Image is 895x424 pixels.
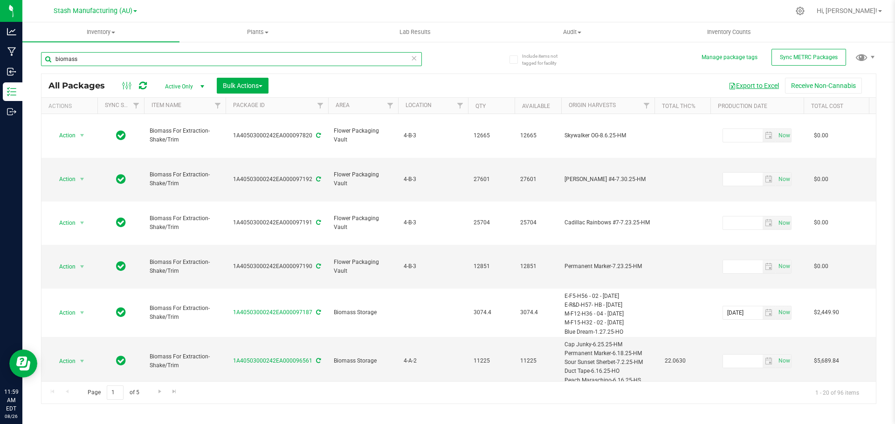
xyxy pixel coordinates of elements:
[51,216,76,229] span: Action
[404,131,462,140] span: 4-B-3
[565,310,652,318] div: M-F12-H36 - 04 - [DATE]
[763,355,776,368] span: select
[116,260,126,273] span: In Sync
[565,218,652,227] div: Cadillac Rainbows #7-7.23.25-HM
[107,385,124,400] input: 1
[780,54,838,61] span: Sync METRC Packages
[233,102,265,108] a: Package ID
[776,260,792,273] span: Set Current date
[51,355,76,368] span: Action
[453,98,468,114] a: Filter
[651,22,808,42] a: Inventory Counts
[153,385,166,398] a: Go to the next page
[520,262,556,271] span: 12851
[168,385,181,398] a: Go to the last page
[150,304,220,322] span: Biomass For Extraction-Shake/Trim
[116,129,126,142] span: In Sync
[334,308,392,317] span: Biomass Storage
[315,132,321,139] span: Sync from Compliance System
[22,22,179,42] a: Inventory
[4,388,18,413] p: 11:59 AM EDT
[794,7,806,15] div: Manage settings
[116,216,126,229] span: In Sync
[41,52,422,66] input: Search Package ID, Item Name, SKU, Lot or Part Number...
[809,216,833,229] span: $0.00
[565,328,652,337] div: Blue Dream-1.27.25-HO
[776,173,792,186] span: Set Current date
[51,306,76,319] span: Action
[116,354,126,367] span: In Sync
[763,216,776,229] span: select
[565,367,652,376] div: Duct Tape-6.16.25-HO
[474,175,509,184] span: 27601
[4,413,18,420] p: 08/26
[474,308,509,317] span: 3074.4
[494,28,650,36] span: Audit
[520,218,556,227] span: 25704
[315,309,321,316] span: Sync from Compliance System
[315,357,321,364] span: Sync from Compliance System
[179,22,337,42] a: Plants
[210,98,226,114] a: Filter
[233,309,312,316] a: 1A40503000242EA000097187
[7,67,16,76] inline-svg: Inbound
[76,216,88,229] span: select
[76,129,88,142] span: select
[7,47,16,56] inline-svg: Manufacturing
[315,263,321,269] span: Sync from Compliance System
[785,78,862,94] button: Receive Non-Cannabis
[337,22,494,42] a: Lab Results
[54,7,132,15] span: Stash Manufacturing (AU)
[48,103,94,109] div: Actions
[565,318,652,327] div: M-F15-H32 - 02 - [DATE]
[313,98,328,114] a: Filter
[565,349,652,358] div: Permanent Marker-6.18.25-HM
[224,175,330,184] div: 1A40503000242EA000097192
[223,82,262,89] span: Bulk Actions
[520,175,556,184] span: 27601
[7,27,16,36] inline-svg: Analytics
[776,216,791,229] span: select
[763,129,776,142] span: select
[7,87,16,96] inline-svg: Inventory
[723,78,785,94] button: Export to Excel
[76,306,88,319] span: select
[695,28,764,36] span: Inventory Counts
[776,173,791,186] span: select
[116,306,126,319] span: In Sync
[224,262,330,271] div: 1A40503000242EA000097190
[224,131,330,140] div: 1A40503000242EA000097820
[565,301,652,310] div: E-R&D-H57- HB - [DATE]
[7,107,16,116] inline-svg: Outbound
[150,258,220,276] span: Biomass For Extraction-Shake/Trim
[763,173,776,186] span: select
[776,355,791,368] span: select
[180,28,336,36] span: Plants
[474,262,509,271] span: 12851
[811,103,843,109] a: Total Cost
[474,218,509,227] span: 25704
[22,28,179,36] span: Inventory
[334,170,392,188] span: Flower Packaging Vault
[771,49,846,66] button: Sync METRC Packages
[387,28,443,36] span: Lab Results
[383,98,398,114] a: Filter
[565,131,652,140] div: Skywalker OG-8.6.25-HM
[404,357,462,365] span: 4-A-2
[776,129,791,142] span: select
[565,262,652,271] div: Permanent Marker-7.23.25-HM
[51,260,76,273] span: Action
[817,7,877,14] span: Hi, [PERSON_NAME]!
[105,102,141,108] a: Sync Status
[150,170,220,188] span: Biomass For Extraction-Shake/Trim
[565,340,652,349] div: Cap Junky-6.25.25-HM
[718,103,767,109] a: Production Date
[520,131,556,140] span: 12665
[520,357,556,365] span: 11225
[150,214,220,232] span: Biomass For Extraction-Shake/Trim
[76,355,88,368] span: select
[334,258,392,276] span: Flower Packaging Vault
[9,350,37,377] iframe: Resource center
[411,52,417,64] span: Clear
[809,173,833,186] span: $0.00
